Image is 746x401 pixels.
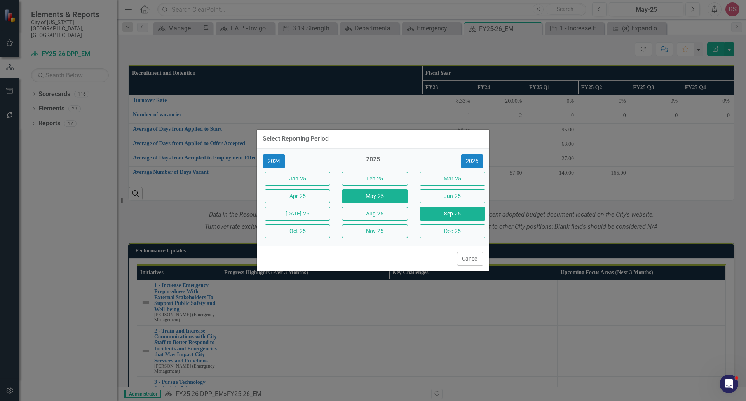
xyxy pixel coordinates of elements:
[420,207,485,221] button: Sep-25
[263,154,285,168] button: 2024
[420,189,485,203] button: Jun-25
[461,154,483,168] button: 2026
[265,172,330,186] button: Jan-25
[420,172,485,186] button: Mar-25
[457,252,483,266] button: Cancel
[342,172,408,186] button: Feb-25
[265,207,330,221] button: [DATE]-25
[340,155,406,168] div: 2025
[720,375,738,393] iframe: Intercom live chat
[342,189,408,203] button: May-25
[263,135,329,142] div: Select Reporting Period
[420,224,485,238] button: Dec-25
[265,224,330,238] button: Oct-25
[342,207,408,221] button: Aug-25
[265,189,330,203] button: Apr-25
[342,224,408,238] button: Nov-25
